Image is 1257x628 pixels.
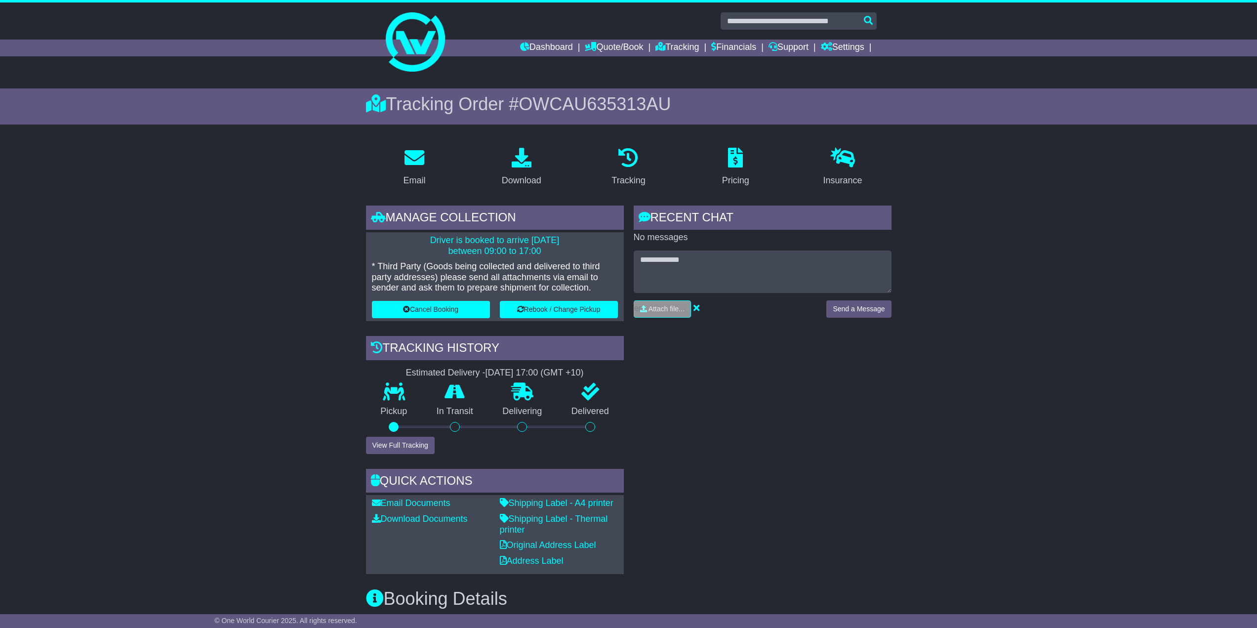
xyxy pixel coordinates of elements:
[826,300,891,318] button: Send a Message
[634,206,892,232] div: RECENT CHAT
[817,144,869,191] a: Insurance
[366,336,624,363] div: Tracking history
[823,174,862,187] div: Insurance
[520,40,573,56] a: Dashboard
[366,93,892,115] div: Tracking Order #
[722,174,749,187] div: Pricing
[372,301,490,318] button: Cancel Booking
[634,232,892,243] p: No messages
[605,144,651,191] a: Tracking
[716,144,756,191] a: Pricing
[611,174,645,187] div: Tracking
[500,498,613,508] a: Shipping Label - A4 printer
[557,406,624,417] p: Delivered
[372,514,468,524] a: Download Documents
[769,40,809,56] a: Support
[585,40,643,56] a: Quote/Book
[502,174,541,187] div: Download
[519,94,671,114] span: OWCAU635313AU
[500,556,564,566] a: Address Label
[372,235,618,256] p: Driver is booked to arrive [DATE] between 09:00 to 17:00
[488,406,557,417] p: Delivering
[422,406,488,417] p: In Transit
[372,498,450,508] a: Email Documents
[366,368,624,378] div: Estimated Delivery -
[372,261,618,293] p: * Third Party (Goods being collected and delivered to third party addresses) please send all atta...
[397,144,432,191] a: Email
[366,406,422,417] p: Pickup
[486,368,584,378] div: [DATE] 17:00 (GMT +10)
[366,589,892,609] h3: Booking Details
[366,206,624,232] div: Manage collection
[366,437,435,454] button: View Full Tracking
[500,540,596,550] a: Original Address Label
[214,617,357,625] span: © One World Courier 2025. All rights reserved.
[711,40,756,56] a: Financials
[366,469,624,496] div: Quick Actions
[495,144,548,191] a: Download
[655,40,699,56] a: Tracking
[821,40,864,56] a: Settings
[500,514,608,535] a: Shipping Label - Thermal printer
[500,301,618,318] button: Rebook / Change Pickup
[403,174,425,187] div: Email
